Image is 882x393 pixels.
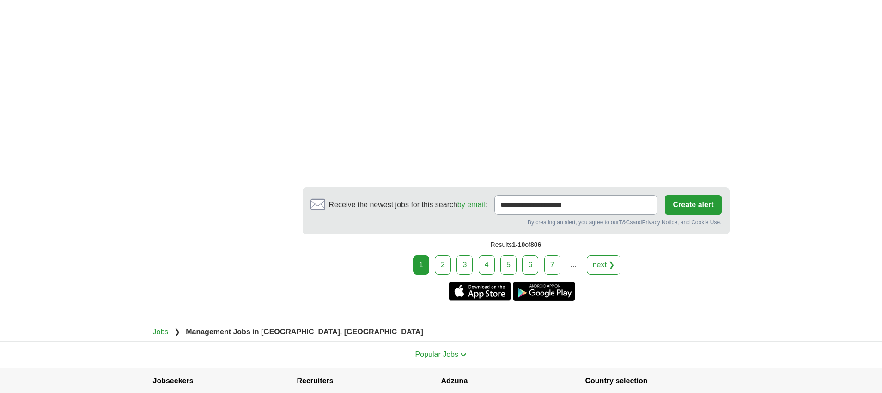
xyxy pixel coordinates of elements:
span: 1-10 [512,241,525,248]
div: By creating an alert, you agree to our and , and Cookie Use. [310,218,722,227]
a: 5 [500,255,517,275]
a: 6 [522,255,538,275]
a: Get the Android app [513,282,575,301]
div: 1 [413,255,429,275]
a: 3 [456,255,473,275]
div: Results of [303,234,730,255]
span: Receive the newest jobs for this search : [329,199,487,210]
a: next ❯ [587,255,621,275]
a: T&Cs [619,219,633,226]
div: ... [564,256,583,274]
a: Privacy Notice [642,219,677,226]
img: toggle icon [460,353,467,357]
button: Create alert [665,195,721,215]
span: 806 [530,241,541,248]
span: ❯ [174,328,180,336]
a: 2 [435,255,451,275]
span: Popular Jobs [415,350,458,358]
a: 7 [544,255,560,275]
strong: Management Jobs in [GEOGRAPHIC_DATA], [GEOGRAPHIC_DATA] [186,328,423,336]
a: 4 [479,255,495,275]
a: Get the iPhone app [449,282,511,301]
a: by email [457,201,485,209]
a: Jobs [153,328,169,336]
